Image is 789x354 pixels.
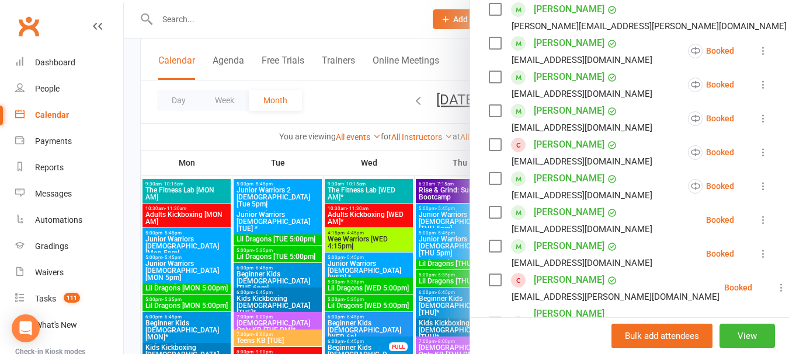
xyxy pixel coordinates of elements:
div: What's New [35,320,77,330]
div: [EMAIL_ADDRESS][DOMAIN_NAME] [512,222,652,237]
a: Payments [15,128,123,155]
div: People [35,84,60,93]
a: Waivers [15,260,123,286]
a: Reports [15,155,123,181]
div: Booked [688,111,734,126]
a: What's New [15,312,123,338]
div: [EMAIL_ADDRESS][DOMAIN_NAME] [512,255,652,271]
a: [PERSON_NAME] [534,271,604,289]
div: Booked [724,283,752,292]
a: [PERSON_NAME] [534,68,604,86]
div: [EMAIL_ADDRESS][DOMAIN_NAME] [512,188,652,203]
span: 111 [64,293,80,303]
a: Tasks 111 [15,286,123,312]
a: People [15,76,123,102]
div: Messages [35,189,72,198]
div: Booked [688,145,734,160]
div: [EMAIL_ADDRESS][PERSON_NAME][DOMAIN_NAME] [512,289,720,304]
div: Booked [688,78,734,92]
a: [PERSON_NAME] [534,101,604,120]
div: [PERSON_NAME][EMAIL_ADDRESS][PERSON_NAME][DOMAIN_NAME] [512,19,787,34]
a: Gradings [15,233,123,260]
a: [PERSON_NAME] [534,237,604,255]
div: Tasks [35,294,56,303]
a: [PERSON_NAME] [534,169,604,188]
a: Automations [15,207,123,233]
div: Booked [706,250,734,258]
div: Payments [35,136,72,146]
button: View [720,324,775,348]
a: [PERSON_NAME] [534,203,604,222]
button: Bulk add attendees [611,324,712,348]
div: Gradings [35,241,68,251]
a: Clubworx [14,12,43,41]
div: Reports [35,163,64,172]
div: [EMAIL_ADDRESS][DOMAIN_NAME] [512,52,652,68]
div: Calendar [35,110,69,120]
div: Open Intercom Messenger [12,314,40,342]
a: [PERSON_NAME] [534,34,604,52]
div: [EMAIL_ADDRESS][DOMAIN_NAME] [512,154,652,169]
div: Booked [706,216,734,224]
a: [PERSON_NAME] [534,135,604,154]
div: Dashboard [35,58,75,67]
div: Waivers [35,268,64,277]
a: Calendar [15,102,123,128]
div: [EMAIL_ADDRESS][DOMAIN_NAME] [512,86,652,101]
div: Booked [688,44,734,58]
a: Messages [15,181,123,207]
a: [PERSON_NAME] [PERSON_NAME] [534,304,656,342]
div: Automations [35,215,82,225]
a: Dashboard [15,50,123,76]
div: Booked [688,179,734,194]
div: [EMAIL_ADDRESS][DOMAIN_NAME] [512,120,652,135]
